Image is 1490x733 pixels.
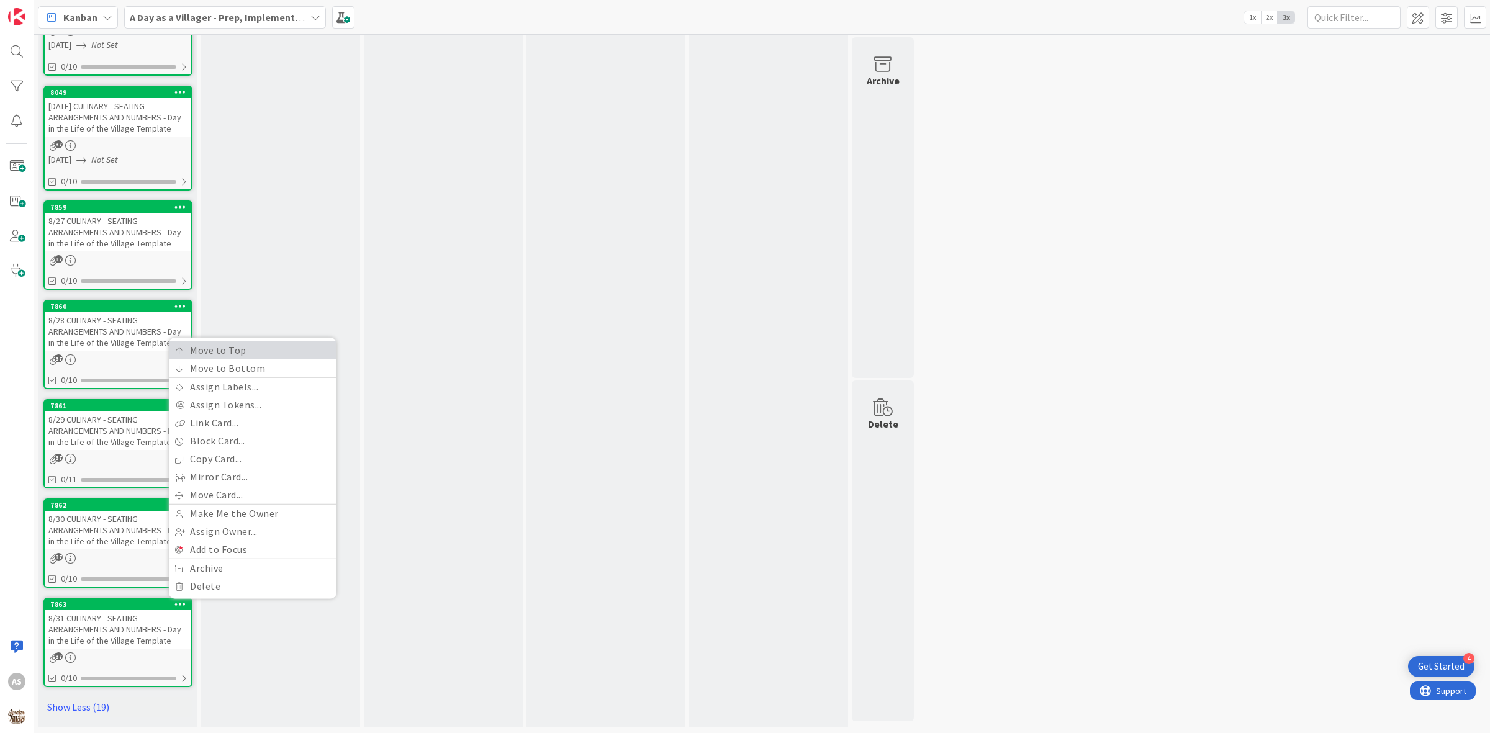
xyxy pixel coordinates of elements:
[1244,11,1261,24] span: 1x
[55,140,63,148] span: 37
[61,672,77,685] span: 0/10
[45,301,191,351] div: 78608/28 CULINARY - SEATING ARRANGEMENTS AND NUMBERS - Day in the Life of the Village Template
[45,213,191,251] div: 8/27 CULINARY - SEATING ARRANGEMENTS AND NUMBERS - Day in the Life of the Village Template
[61,274,77,287] span: 0/10
[55,454,63,462] span: 37
[169,450,336,468] a: Copy Card...
[45,400,191,450] div: 78618/29 CULINARY - SEATING ARRANGEMENTS AND NUMBERS - Day in the Life of the Village Template
[45,202,191,251] div: 78598/27 CULINARY - SEATING ARRANGEMENTS AND NUMBERS - Day in the Life of the Village Template
[1261,11,1278,24] span: 2x
[50,88,191,97] div: 8049
[50,600,191,609] div: 7863
[45,610,191,649] div: 8/31 CULINARY - SEATING ARRANGEMENTS AND NUMBERS - Day in the Life of the Village Template
[1408,656,1474,677] div: Open Get Started checklist, remaining modules: 4
[45,87,191,137] div: 8049[DATE] CULINARY - SEATING ARRANGEMENTS AND NUMBERS - Day in the Life of the Village Template
[43,399,192,488] a: 78618/29 CULINARY - SEATING ARRANGEMENTS AND NUMBERS - Day in the Life of the Village Template0/11
[43,697,192,717] a: Show Less (19)
[169,341,336,359] a: Move to Top
[55,553,63,561] span: 37
[43,498,192,588] a: 78628/30 CULINARY - SEATING ARRANGEMENTS AND NUMBERS - Day in the Life of the Village Template0/10
[1463,653,1474,664] div: 4
[50,203,191,212] div: 7859
[50,402,191,410] div: 7861
[8,673,25,690] div: AS
[169,577,336,595] a: Delete
[45,500,191,511] div: 7862
[45,599,191,649] div: 7863Move to TopMove to BottomAssign Labels...Assign Tokens...Link Card...Block Card...Copy Card.....
[169,414,336,432] a: Link Card...
[169,468,336,486] a: Mirror Card...
[61,60,77,73] span: 0/10
[169,359,336,377] a: Move to Bottom
[8,8,25,25] img: Visit kanbanzone.com
[26,2,56,17] span: Support
[45,511,191,549] div: 8/30 CULINARY - SEATING ARRANGEMENTS AND NUMBERS - Day in the Life of the Village Template
[45,599,191,610] div: 7863Move to TopMove to BottomAssign Labels...Assign Tokens...Link Card...Block Card...Copy Card.....
[61,374,77,387] span: 0/10
[169,378,336,396] a: Assign Labels...
[43,598,192,687] a: 7863Move to TopMove to BottomAssign Labels...Assign Tokens...Link Card...Block Card...Copy Card.....
[43,300,192,389] a: 78608/28 CULINARY - SEATING ARRANGEMENTS AND NUMBERS - Day in the Life of the Village Template0/10
[55,354,63,362] span: 37
[50,302,191,311] div: 7860
[55,255,63,263] span: 37
[1307,6,1401,29] input: Quick Filter...
[169,505,336,523] a: Make Me the Owner
[45,500,191,549] div: 78628/30 CULINARY - SEATING ARRANGEMENTS AND NUMBERS - Day in the Life of the Village Template
[169,396,336,414] a: Assign Tokens...
[45,87,191,98] div: 8049
[43,200,192,290] a: 78598/27 CULINARY - SEATING ARRANGEMENTS AND NUMBERS - Day in the Life of the Village Template0/10
[169,486,336,504] a: Move Card...
[48,153,71,166] span: [DATE]
[8,708,25,725] img: avatar
[91,154,118,165] i: Not Set
[169,559,336,577] a: Archive
[61,572,77,585] span: 0/10
[50,501,191,510] div: 7862
[169,432,336,450] a: Block Card...
[43,86,192,191] a: 8049[DATE] CULINARY - SEATING ARRANGEMENTS AND NUMBERS - Day in the Life of the Village Template[...
[45,312,191,351] div: 8/28 CULINARY - SEATING ARRANGEMENTS AND NUMBERS - Day in the Life of the Village Template
[45,400,191,411] div: 7861
[45,411,191,450] div: 8/29 CULINARY - SEATING ARRANGEMENTS AND NUMBERS - Day in the Life of the Village Template
[48,38,71,52] span: [DATE]
[63,10,97,25] span: Kanban
[1418,660,1465,673] div: Get Started
[169,541,336,559] a: Add to Focus
[61,473,77,486] span: 0/11
[1278,11,1294,24] span: 3x
[45,98,191,137] div: [DATE] CULINARY - SEATING ARRANGEMENTS AND NUMBERS - Day in the Life of the Village Template
[130,11,351,24] b: A Day as a Villager - Prep, Implement and Execute
[45,202,191,213] div: 7859
[169,523,336,541] a: Assign Owner...
[55,652,63,660] span: 37
[868,416,898,431] div: Delete
[61,175,77,188] span: 0/10
[45,301,191,312] div: 7860
[867,73,900,88] div: Archive
[91,39,118,50] i: Not Set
